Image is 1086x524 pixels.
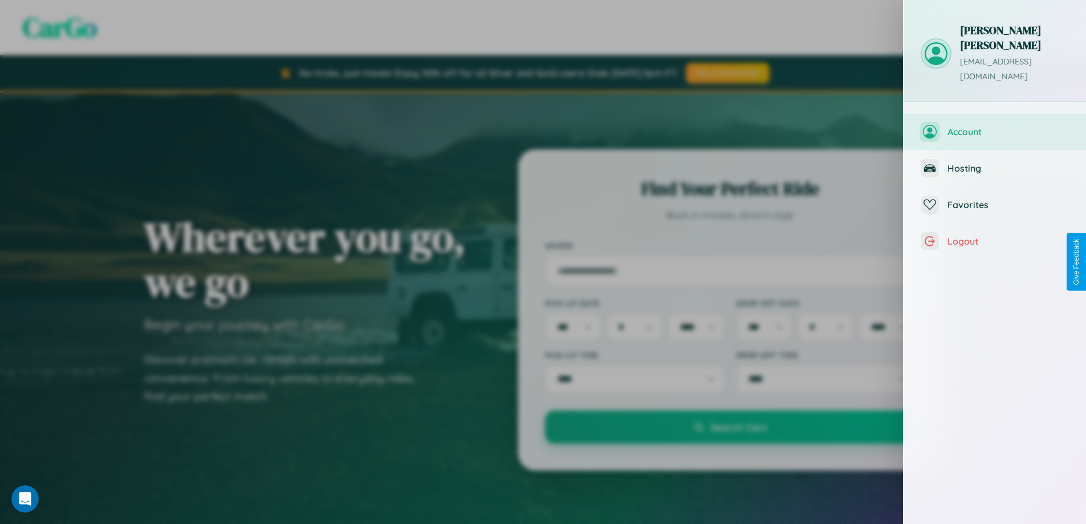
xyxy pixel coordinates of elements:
[904,223,1086,259] button: Logout
[960,23,1069,52] h3: [PERSON_NAME] [PERSON_NAME]
[947,199,1069,210] span: Favorites
[904,186,1086,223] button: Favorites
[960,55,1069,84] p: [EMAIL_ADDRESS][DOMAIN_NAME]
[904,150,1086,186] button: Hosting
[947,163,1069,174] span: Hosting
[904,113,1086,150] button: Account
[11,485,39,513] iframe: Intercom live chat
[947,126,1069,137] span: Account
[947,235,1069,247] span: Logout
[1072,239,1080,285] div: Give Feedback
